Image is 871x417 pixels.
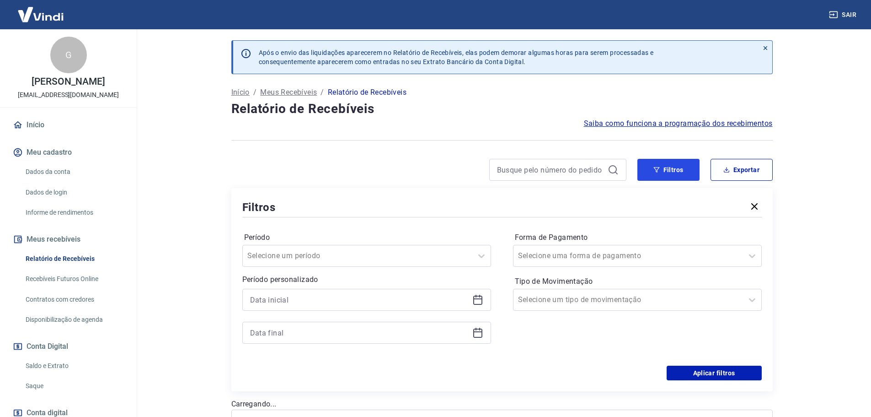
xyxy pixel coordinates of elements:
p: / [321,87,324,98]
a: Relatório de Recebíveis [22,249,126,268]
a: Contratos com credores [22,290,126,309]
input: Data inicial [250,293,469,307]
p: Relatório de Recebíveis [328,87,406,98]
a: Meus Recebíveis [260,87,317,98]
p: Após o envio das liquidações aparecerem no Relatório de Recebíveis, elas podem demorar algumas ho... [259,48,654,66]
a: Saiba como funciona a programação dos recebimentos [584,118,773,129]
a: Disponibilização de agenda [22,310,126,329]
a: Dados de login [22,183,126,202]
input: Data final [250,326,469,340]
input: Busque pelo número do pedido [497,163,604,177]
p: [EMAIL_ADDRESS][DOMAIN_NAME] [18,90,119,100]
button: Aplicar filtros [667,366,762,380]
a: Dados da conta [22,162,126,181]
button: Meu cadastro [11,142,126,162]
button: Filtros [637,159,700,181]
label: Forma de Pagamento [515,232,760,243]
label: Tipo de Movimentação [515,276,760,287]
h4: Relatório de Recebíveis [231,100,773,118]
a: Informe de rendimentos [22,203,126,222]
button: Sair [827,6,860,23]
img: Vindi [11,0,70,28]
a: Início [11,115,126,135]
p: [PERSON_NAME] [32,77,105,87]
div: G [50,37,87,73]
p: / [253,87,256,98]
button: Meus recebíveis [11,229,126,249]
a: Saldo e Extrato [22,357,126,375]
a: Saque [22,377,126,395]
a: Recebíveis Futuros Online [22,270,126,288]
p: Período personalizado [242,274,491,285]
a: Início [231,87,250,98]
p: Carregando... [231,399,773,410]
h5: Filtros [242,200,276,215]
label: Período [244,232,489,243]
button: Conta Digital [11,336,126,357]
button: Exportar [711,159,773,181]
